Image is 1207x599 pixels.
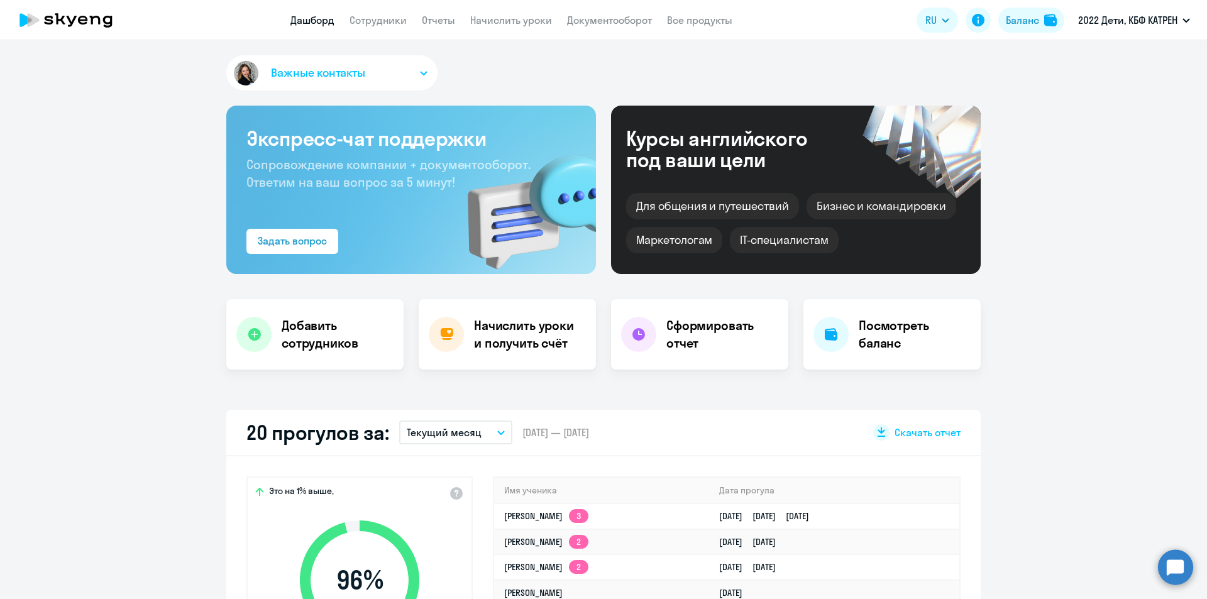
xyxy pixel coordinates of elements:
div: Курсы английского под ваши цели [626,128,841,170]
div: IT-специалистам [730,227,838,253]
button: Важные контакты [226,55,438,91]
span: Сопровождение компании + документооборот. Ответим на ваш вопрос за 5 минут! [246,157,531,190]
a: Сотрудники [350,14,407,26]
span: [DATE] — [DATE] [522,426,589,439]
a: [PERSON_NAME]2 [504,561,588,573]
h2: 20 прогулов за: [246,420,389,445]
a: [PERSON_NAME] [504,587,563,598]
th: Дата прогула [709,478,959,503]
a: [DATE] [719,587,752,598]
th: Имя ученика [494,478,709,503]
a: Все продукты [667,14,732,26]
img: bg-img [449,133,596,274]
a: Дашборд [290,14,334,26]
span: Скачать отчет [895,426,961,439]
div: Задать вопрос [258,233,327,248]
span: Это на 1% выше, [269,485,334,500]
button: Текущий месяц [399,420,512,444]
div: Маркетологам [626,227,722,253]
button: RU [917,8,958,33]
p: Текущий месяц [407,425,482,440]
h4: Сформировать отчет [666,317,778,352]
a: [DATE][DATE] [719,561,786,573]
app-skyeng-badge: 3 [569,509,588,523]
img: avatar [231,58,261,88]
h3: Экспресс-чат поддержки [246,126,576,151]
span: Важные контакты [271,65,365,81]
div: Баланс [1006,13,1039,28]
a: [PERSON_NAME]3 [504,510,588,522]
span: RU [925,13,937,28]
div: Бизнес и командировки [807,193,956,219]
h4: Посмотреть баланс [859,317,971,352]
a: Начислить уроки [470,14,552,26]
app-skyeng-badge: 2 [569,535,588,549]
div: Для общения и путешествий [626,193,799,219]
a: Документооборот [567,14,652,26]
h4: Добавить сотрудников [282,317,394,352]
button: Задать вопрос [246,229,338,254]
img: balance [1044,14,1057,26]
p: 2022 Дети, КБФ КАТРЕН [1078,13,1177,28]
a: [DATE][DATE][DATE] [719,510,819,522]
a: [DATE][DATE] [719,536,786,547]
span: 96 % [287,565,432,595]
a: Отчеты [422,14,455,26]
a: [PERSON_NAME]2 [504,536,588,547]
h4: Начислить уроки и получить счёт [474,317,583,352]
button: Балансbalance [998,8,1064,33]
button: 2022 Дети, КБФ КАТРЕН [1072,5,1196,35]
app-skyeng-badge: 2 [569,560,588,574]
